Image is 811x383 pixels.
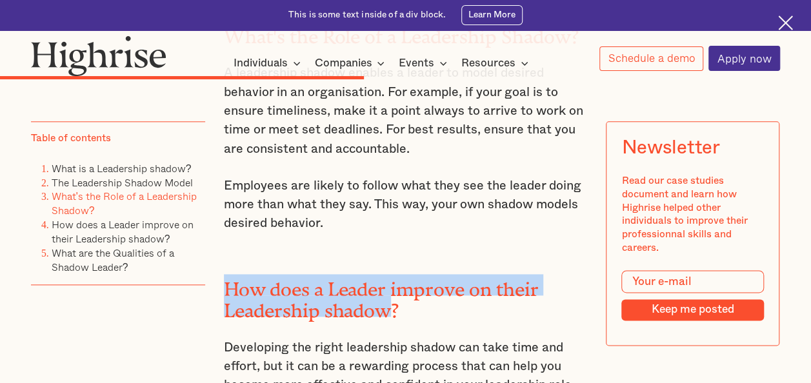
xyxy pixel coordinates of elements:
a: Learn More [461,5,523,25]
div: Events [399,55,451,71]
a: What is a Leadership shadow? [52,161,192,176]
form: Modal Form [622,270,764,320]
a: What's the Role of a Leadership Shadow? [52,189,197,219]
p: A leadership shadow enables a leader to model desired behavior in an organisation. For example, i... [224,64,588,159]
div: Newsletter [622,137,720,159]
div: Resources [461,55,532,71]
p: Employees are likely to follow what they see the leader doing more than what they say. This way, ... [224,177,588,233]
div: This is some text inside of a div block. [288,9,446,21]
img: Highrise logo [31,35,166,76]
input: Keep me posted [622,299,764,320]
div: Table of contents [31,132,111,146]
a: Schedule a demo [599,46,704,71]
h2: How does a Leader improve on their Leadership shadow? [224,274,588,317]
div: Companies [314,55,372,71]
a: What are the Qualities of a Shadow Leader? [52,245,174,275]
img: Cross icon [778,15,793,30]
div: Read our case studies document and learn how Highrise helped other individuals to improve their p... [622,174,764,255]
a: The Leadership Shadow Model [52,175,193,190]
div: Events [399,55,434,71]
div: Companies [314,55,388,71]
a: How does a Leader improve on their Leadership shadow? [52,217,194,247]
input: Your e-mail [622,270,764,293]
div: Individuals [234,55,288,71]
div: Individuals [234,55,305,71]
a: Apply now [708,46,780,71]
div: Resources [461,55,516,71]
